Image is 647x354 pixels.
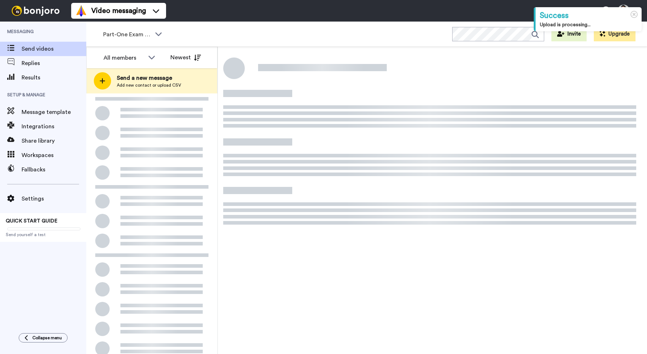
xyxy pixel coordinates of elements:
[540,10,637,21] div: Success
[22,73,86,82] span: Results
[165,50,206,65] button: Newest
[22,194,86,203] span: Settings
[75,5,87,17] img: vm-color.svg
[104,54,144,62] div: All members
[551,27,587,41] button: Invite
[22,165,86,174] span: Fallbacks
[22,122,86,131] span: Integrations
[6,219,58,224] span: QUICK START GUIDE
[9,6,63,16] img: bj-logo-header-white.svg
[103,30,151,39] span: Part-One Exam Booked
[32,335,62,341] span: Collapse menu
[540,21,637,28] div: Upload is processing...
[22,45,86,53] span: Send videos
[22,108,86,116] span: Message template
[117,74,181,82] span: Send a new message
[22,151,86,160] span: Workspaces
[22,137,86,145] span: Share library
[19,333,68,342] button: Collapse menu
[6,232,81,238] span: Send yourself a test
[22,59,86,68] span: Replies
[594,27,635,41] button: Upgrade
[91,6,146,16] span: Video messaging
[117,82,181,88] span: Add new contact or upload CSV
